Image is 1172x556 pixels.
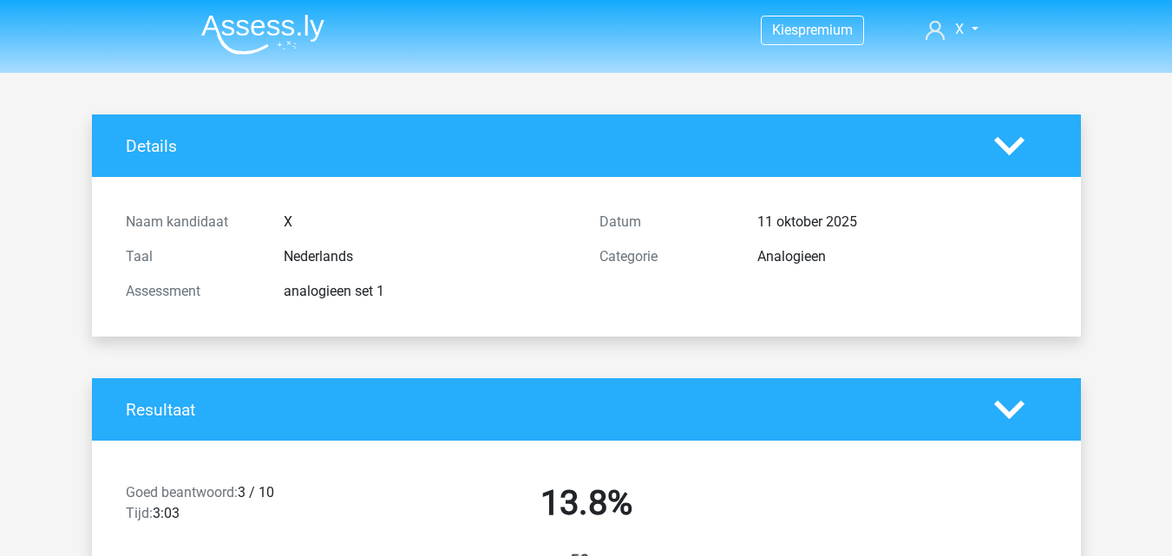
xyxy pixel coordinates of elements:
div: Assessment [113,281,271,302]
div: Categorie [586,246,744,267]
span: Kies [772,22,798,38]
div: Analogieen [744,246,1060,267]
h4: Resultaat [126,400,968,420]
a: Kiespremium [762,18,863,42]
div: Datum [586,212,744,232]
span: Goed beantwoord: [126,484,238,500]
div: analogieen set 1 [271,281,586,302]
div: 11 oktober 2025 [744,212,1060,232]
h4: Details [126,136,968,156]
h2: 13.8% [363,482,810,524]
span: premium [798,22,853,38]
a: X [919,19,985,40]
span: Tijd: [126,505,153,521]
div: Naam kandidaat [113,212,271,232]
div: X [271,212,586,232]
div: Nederlands [271,246,586,267]
div: Taal [113,246,271,267]
img: Assessly [201,14,324,55]
div: 3 / 10 3:03 [113,482,350,531]
span: X [955,21,964,37]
